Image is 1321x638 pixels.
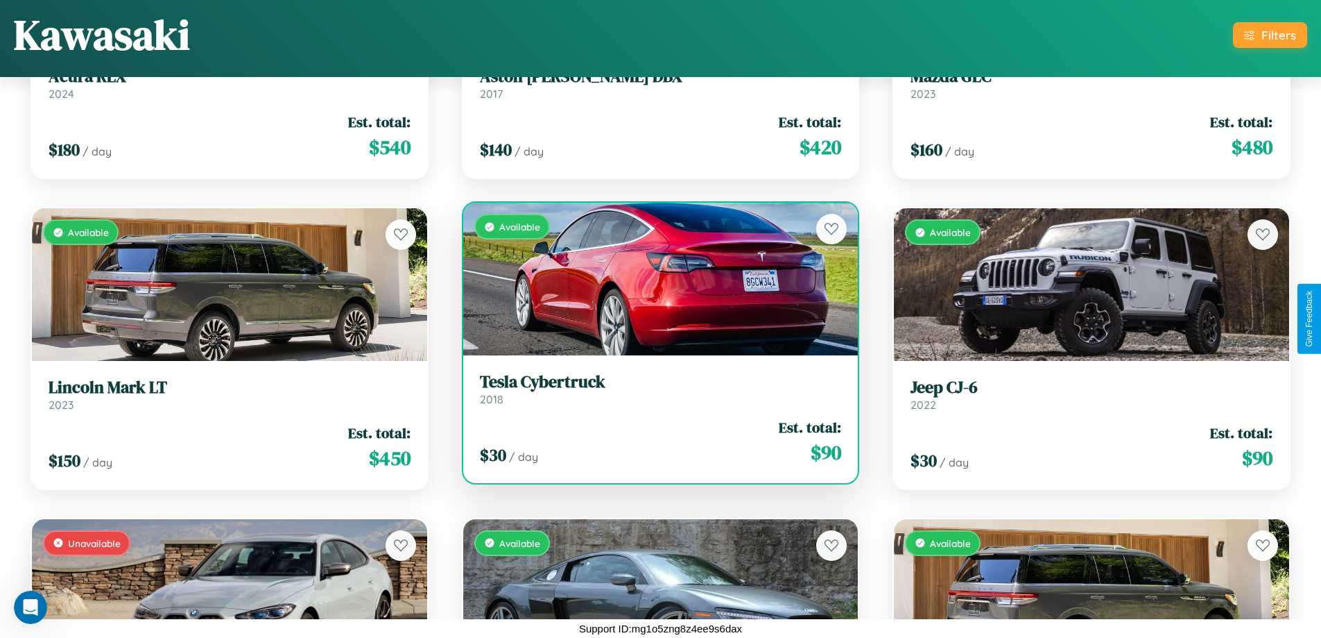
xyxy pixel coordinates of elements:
[1232,133,1272,161] span: $ 480
[910,378,1272,412] a: Jeep CJ-62022
[348,423,411,443] span: Est. total:
[480,372,842,406] a: Tesla Cybertruck2018
[49,87,74,101] span: 2024
[579,619,742,638] p: Support ID: mg1o5zng8z4ee9s6dax
[1210,112,1272,132] span: Est. total:
[480,87,503,101] span: 2017
[49,378,411,398] h3: Lincoln Mark LT
[83,455,112,469] span: / day
[49,67,411,87] h3: Acura RLX
[509,450,538,464] span: / day
[68,537,121,549] span: Unavailable
[480,392,503,406] span: 2018
[480,372,842,392] h3: Tesla Cybertruck
[1304,291,1314,347] div: Give Feedback
[14,6,190,63] h1: Kawasaki
[940,455,969,469] span: / day
[1210,423,1272,443] span: Est. total:
[348,112,411,132] span: Est. total:
[49,138,80,161] span: $ 180
[910,398,936,412] span: 2022
[1261,28,1296,42] div: Filters
[910,449,937,472] span: $ 30
[480,138,512,161] span: $ 140
[800,133,841,161] span: $ 420
[499,221,540,233] span: Available
[811,439,841,467] span: $ 90
[910,67,1272,101] a: Mazda GLC2023
[369,133,411,161] span: $ 540
[369,444,411,472] span: $ 450
[480,67,842,87] h3: Aston [PERSON_NAME] DBX
[945,144,974,158] span: / day
[515,144,544,158] span: / day
[49,67,411,101] a: Acura RLX2024
[14,591,47,624] iframe: Intercom live chat
[910,138,942,161] span: $ 160
[910,87,935,101] span: 2023
[779,112,841,132] span: Est. total:
[1233,22,1307,48] button: Filters
[49,398,74,412] span: 2023
[779,417,841,437] span: Est. total:
[1242,444,1272,472] span: $ 90
[83,144,112,158] span: / day
[499,537,540,549] span: Available
[480,444,506,467] span: $ 30
[480,67,842,101] a: Aston [PERSON_NAME] DBX2017
[68,226,109,238] span: Available
[49,378,411,412] a: Lincoln Mark LT2023
[930,226,971,238] span: Available
[910,378,1272,398] h3: Jeep CJ-6
[930,537,971,549] span: Available
[910,67,1272,87] h3: Mazda GLC
[49,449,80,472] span: $ 150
